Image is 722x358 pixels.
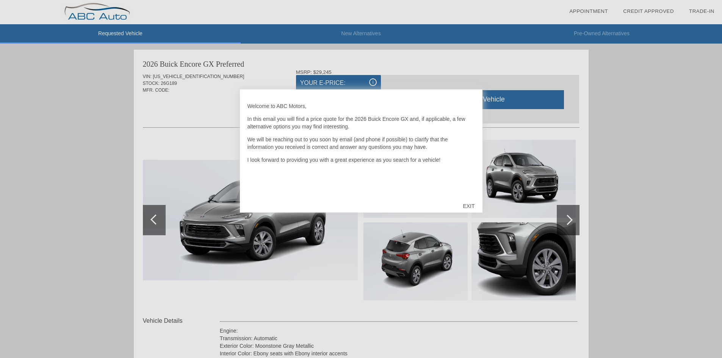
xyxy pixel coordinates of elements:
[247,156,475,164] p: I look forward to providing you with a great experience as you search for a vehicle!
[247,115,475,130] p: In this email you will find a price quote for the 2026 Buick Encore GX and, if applicable, a few ...
[247,102,475,110] p: Welcome to ABC Motors,
[689,8,714,14] a: Trade-In
[623,8,674,14] a: Credit Approved
[455,195,482,217] div: EXIT
[247,136,475,151] p: We will be reaching out to you soon by email (and phone if possible) to clarify that the informat...
[569,8,608,14] a: Appointment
